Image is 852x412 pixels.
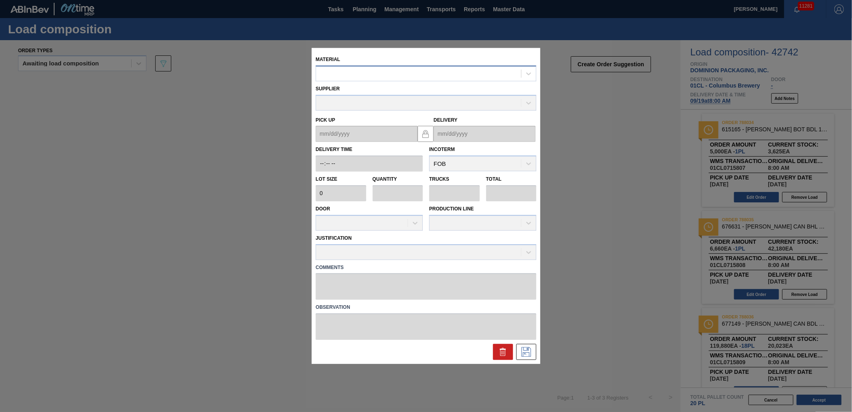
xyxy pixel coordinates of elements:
[421,129,430,139] img: locked
[516,344,536,360] div: Save Suggestion
[429,177,449,182] label: Trucks
[316,262,536,273] label: Comments
[316,144,423,156] label: Delivery Time
[434,117,458,123] label: Delivery
[429,147,455,153] label: Incoterm
[434,126,536,142] input: mm/dd/yyyy
[429,206,474,212] label: Production Line
[316,302,536,314] label: Observation
[316,57,340,62] label: Material
[316,206,330,212] label: Door
[316,126,418,142] input: mm/dd/yyyy
[418,126,434,142] button: locked
[373,177,397,182] label: Quantity
[316,117,335,123] label: Pick up
[316,235,352,241] label: Justification
[493,344,513,360] div: Delete Suggestion
[486,177,502,182] label: Total
[316,86,340,92] label: Supplier
[316,174,366,186] label: Lot size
